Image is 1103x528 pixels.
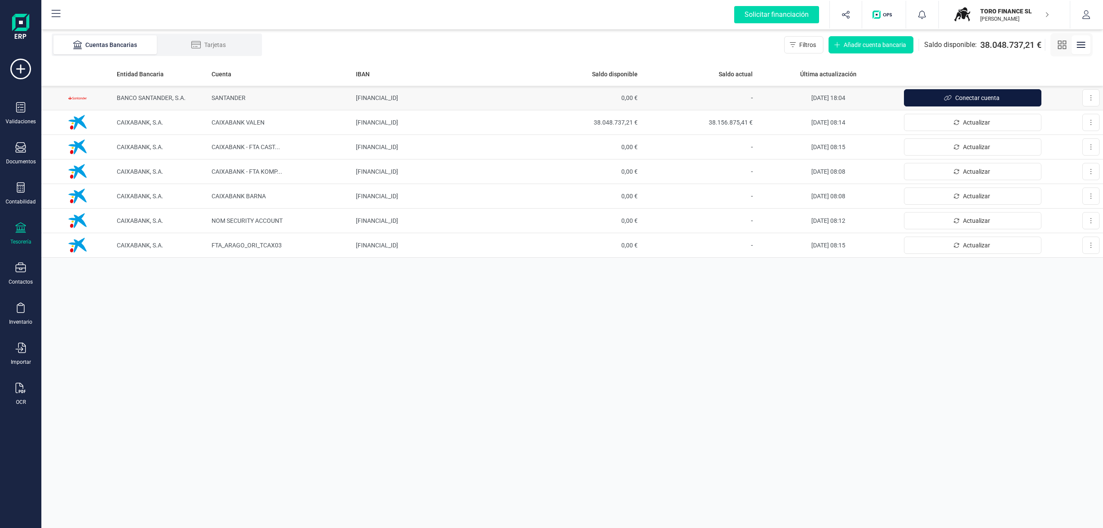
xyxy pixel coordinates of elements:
[529,94,638,102] span: 0,00 €
[529,143,638,151] span: 0,00 €
[529,216,638,225] span: 0,00 €
[212,217,283,224] span: NOM SECURITY ACCOUNT
[904,163,1041,180] button: Actualizar
[6,198,36,205] div: Contabilidad
[212,144,280,150] span: CAIXABANK - FTA CAST ...
[963,118,990,127] span: Actualizar
[212,193,266,200] span: CAIXABANK BARNA
[829,36,913,53] button: Añadir cuenta bancaria
[645,191,753,201] p: -
[212,94,246,101] span: SANTANDER
[963,143,990,151] span: Actualizar
[65,232,90,258] img: Imagen de CAIXABANK, S.A.
[811,94,845,101] span: [DATE] 18:04
[71,41,140,49] div: Cuentas Bancarias
[529,118,638,127] span: 38.048.737,21 €
[212,119,265,126] span: CAIXABANK VALEN
[174,41,243,49] div: Tarjetas
[924,40,977,50] span: Saldo disponible:
[904,187,1041,205] button: Actualizar
[117,119,163,126] span: CAIXABANK, S.A.
[980,7,1049,16] p: TORO FINANCE SL
[352,184,526,209] td: [FINANCIAL_ID]
[117,168,163,175] span: CAIXABANK, S.A.
[352,110,526,135] td: [FINANCIAL_ID]
[352,159,526,184] td: [FINANCIAL_ID]
[352,233,526,258] td: [FINANCIAL_ID]
[645,166,753,177] p: -
[16,399,26,406] div: OCR
[6,118,36,125] div: Validaciones
[12,14,29,41] img: Logo Finanedi
[949,1,1059,28] button: TOTORO FINANCE SL[PERSON_NAME]
[645,240,753,250] p: -
[811,193,845,200] span: [DATE] 08:08
[904,89,1041,106] button: Conectar cuenta
[117,144,163,150] span: CAIXABANK, S.A.
[872,10,895,19] img: Logo de OPS
[963,192,990,200] span: Actualizar
[784,36,823,53] button: Filtros
[904,212,1041,229] button: Actualizar
[11,359,31,366] div: Importar
[724,1,829,28] button: Solicitar financiación
[867,1,900,28] button: Logo de OPS
[980,16,1049,22] p: [PERSON_NAME]
[212,168,282,175] span: CAIXABANK - FTA KOMP ...
[800,70,857,78] span: Última actualización
[117,217,163,224] span: CAIXABANK, S.A.
[645,93,753,103] p: -
[645,118,753,127] span: 38.156.875,41 €
[811,168,845,175] span: [DATE] 08:08
[811,217,845,224] span: [DATE] 08:12
[904,237,1041,254] button: Actualizar
[212,70,231,78] span: Cuenta
[6,158,36,165] div: Documentos
[811,242,845,249] span: [DATE] 08:15
[352,86,526,110] td: [FINANCIAL_ID]
[117,193,163,200] span: CAIXABANK, S.A.
[963,216,990,225] span: Actualizar
[65,85,90,111] img: Imagen de BANCO SANTANDER, S.A.
[811,144,845,150] span: [DATE] 08:15
[117,242,163,249] span: CAIXABANK, S.A.
[904,138,1041,156] button: Actualizar
[963,167,990,176] span: Actualizar
[953,5,972,24] img: TO
[117,70,164,78] span: Entidad Bancaria
[645,142,753,152] p: -
[645,216,753,226] p: -
[529,167,638,176] span: 0,00 €
[9,278,33,285] div: Contactos
[65,183,90,209] img: Imagen de CAIXABANK, S.A.
[963,241,990,250] span: Actualizar
[212,242,282,249] span: FTA_ARAGO_ORI_TCAX03
[799,41,816,49] span: Filtros
[65,134,90,160] img: Imagen de CAIXABANK, S.A.
[65,109,90,135] img: Imagen de CAIXABANK, S.A.
[9,319,32,325] div: Inventario
[980,39,1041,51] span: 38.048.737,21 €
[65,159,90,184] img: Imagen de CAIXABANK, S.A.
[844,41,906,49] span: Añadir cuenta bancaria
[352,135,526,159] td: [FINANCIAL_ID]
[10,238,31,245] div: Tesorería
[352,209,526,233] td: [FINANCIAL_ID]
[529,241,638,250] span: 0,00 €
[529,192,638,200] span: 0,00 €
[811,119,845,126] span: [DATE] 08:14
[734,6,819,23] div: Solicitar financiación
[955,94,1000,102] span: Conectar cuenta
[904,114,1041,131] button: Actualizar
[117,94,186,101] span: BANCO SANTANDER, S.A.
[719,70,753,78] span: Saldo actual
[356,70,370,78] span: IBAN
[592,70,638,78] span: Saldo disponible
[65,208,90,234] img: Imagen de CAIXABANK, S.A.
